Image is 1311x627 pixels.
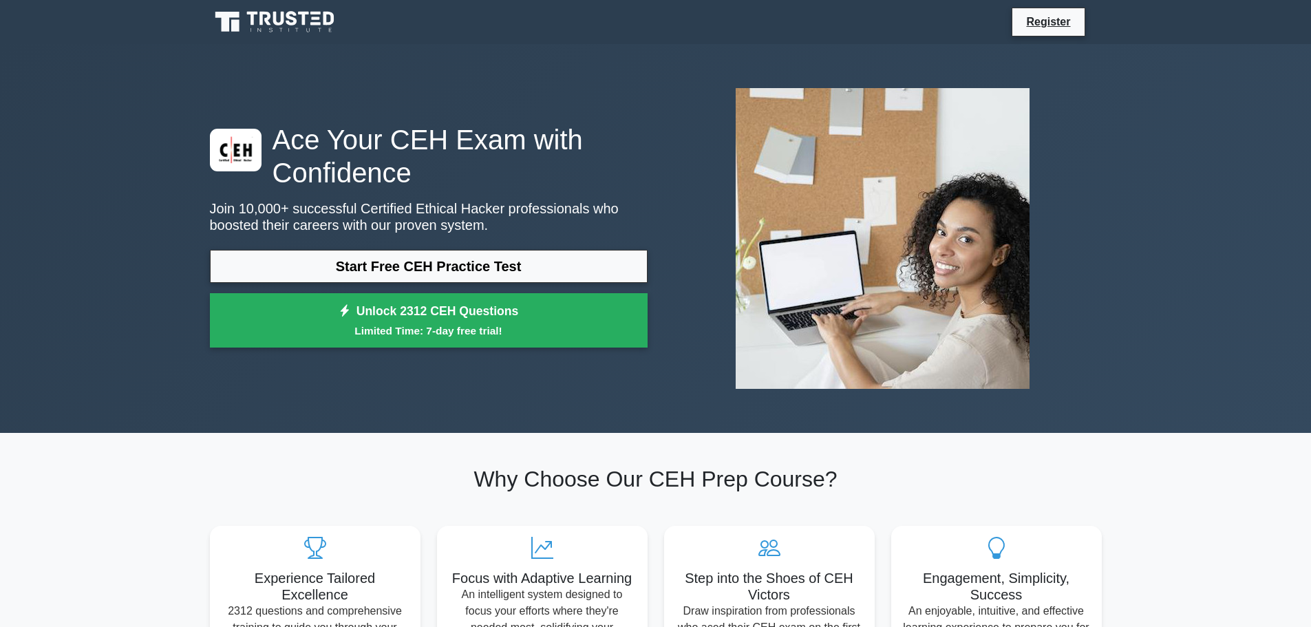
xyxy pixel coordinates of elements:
h1: Ace Your CEH Exam with Confidence [210,123,648,189]
h5: Focus with Adaptive Learning [448,570,637,586]
small: Limited Time: 7-day free trial! [227,323,630,339]
a: Register [1018,13,1078,30]
h5: Engagement, Simplicity, Success [902,570,1091,603]
a: Start Free CEH Practice Test [210,250,648,283]
a: Unlock 2312 CEH QuestionsLimited Time: 7-day free trial! [210,293,648,348]
h2: Why Choose Our CEH Prep Course? [210,466,1102,492]
h5: Experience Tailored Excellence [221,570,409,603]
p: Join 10,000+ successful Certified Ethical Hacker professionals who boosted their careers with our... [210,200,648,233]
h5: Step into the Shoes of CEH Victors [675,570,864,603]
